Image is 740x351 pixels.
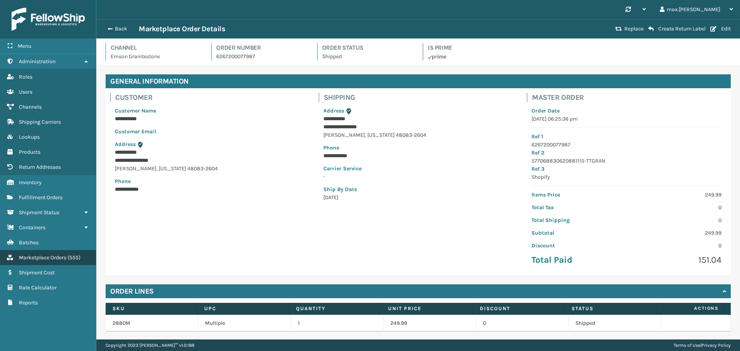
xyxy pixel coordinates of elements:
[19,164,61,170] span: Return Addresses
[291,315,383,332] td: 1
[323,173,513,181] p: -
[710,26,716,32] i: Edit
[648,26,654,32] i: Create Return Label
[115,128,305,136] p: Customer Email
[531,165,721,173] p: Ref 3
[115,93,309,102] h4: Customer
[110,287,154,296] h4: Order Lines
[531,115,721,123] p: [DATE] 06:25:36 pm
[323,185,513,193] p: Ship By Date
[631,216,721,224] p: 0
[531,191,622,199] p: Items Price
[139,24,225,34] h3: Marketplace Order Details
[631,191,721,199] p: 249.99
[216,52,308,60] p: 6267200077987
[19,119,61,125] span: Shipping Carriers
[531,216,622,224] p: Total Shipping
[323,107,344,114] span: Address
[18,43,31,49] span: Menu
[674,343,700,348] a: Terms of Use
[615,26,622,32] i: Replace
[631,203,721,212] p: 0
[531,133,721,141] p: Ref 1
[115,107,305,115] p: Customer Name
[674,339,731,351] div: |
[323,144,513,152] p: Phone
[323,131,513,139] p: [PERSON_NAME] , [US_STATE] 48083-2604
[646,25,708,32] button: Create Return Label
[19,284,57,291] span: Rate Calculator
[106,339,194,351] p: Copyright 2023 [PERSON_NAME]™ v 1.0.188
[323,193,513,202] p: [DATE]
[106,74,731,88] h4: General Information
[531,229,622,237] p: Subtotal
[322,52,414,60] p: Shipped
[111,43,202,52] h4: Channel
[480,305,557,312] label: Discount
[708,25,733,32] button: Edit
[216,43,308,52] h4: Order Number
[19,209,59,216] span: Shipment Status
[531,149,721,157] p: Ref 2
[19,269,55,276] span: Shipment Cost
[19,89,32,95] span: Users
[19,149,40,155] span: Products
[19,74,32,80] span: Roles
[19,104,42,110] span: Channels
[198,315,291,332] td: Multiple
[19,254,66,261] span: Marketplace Orders
[659,302,723,315] span: Actions
[383,315,476,332] td: 249.99
[531,107,721,115] p: Order Date
[531,242,622,250] p: Discount
[19,179,42,186] span: Inventory
[111,52,202,60] p: Emson Granitestone
[531,173,721,181] p: Shopify
[19,299,38,306] span: Reports
[701,343,731,348] a: Privacy Policy
[631,254,721,266] p: 151.04
[476,315,568,332] td: 0
[531,203,622,212] p: Total Tax
[296,305,373,312] label: Quantity
[115,165,305,173] p: [PERSON_NAME] , [US_STATE] 48083-2604
[323,165,513,173] p: Carrier Service
[103,25,139,32] button: Back
[19,194,62,201] span: Fulfillment Orders
[531,254,622,266] p: Total Paid
[19,224,45,231] span: Containers
[12,8,85,31] img: logo
[613,25,646,32] button: Replace
[19,58,55,65] span: Administration
[532,93,726,102] h4: Master Order
[204,305,282,312] label: UPC
[531,157,721,165] p: 577068830620881115-TTGRAN
[531,141,721,149] p: 6267200077987
[324,93,518,102] h4: Shipping
[115,141,136,148] span: Address
[113,305,190,312] label: SKU
[19,239,39,246] span: Batches
[113,320,130,326] a: 2880M
[115,177,305,185] p: Phone
[19,134,40,140] span: Lookups
[322,43,414,52] h4: Order Status
[568,315,661,332] td: Shipped
[631,229,721,237] p: 249.99
[572,305,649,312] label: Status
[67,254,81,261] span: ( 555 )
[631,242,721,250] p: 0
[388,305,466,312] label: Unit Price
[428,43,519,52] h4: Is Prime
